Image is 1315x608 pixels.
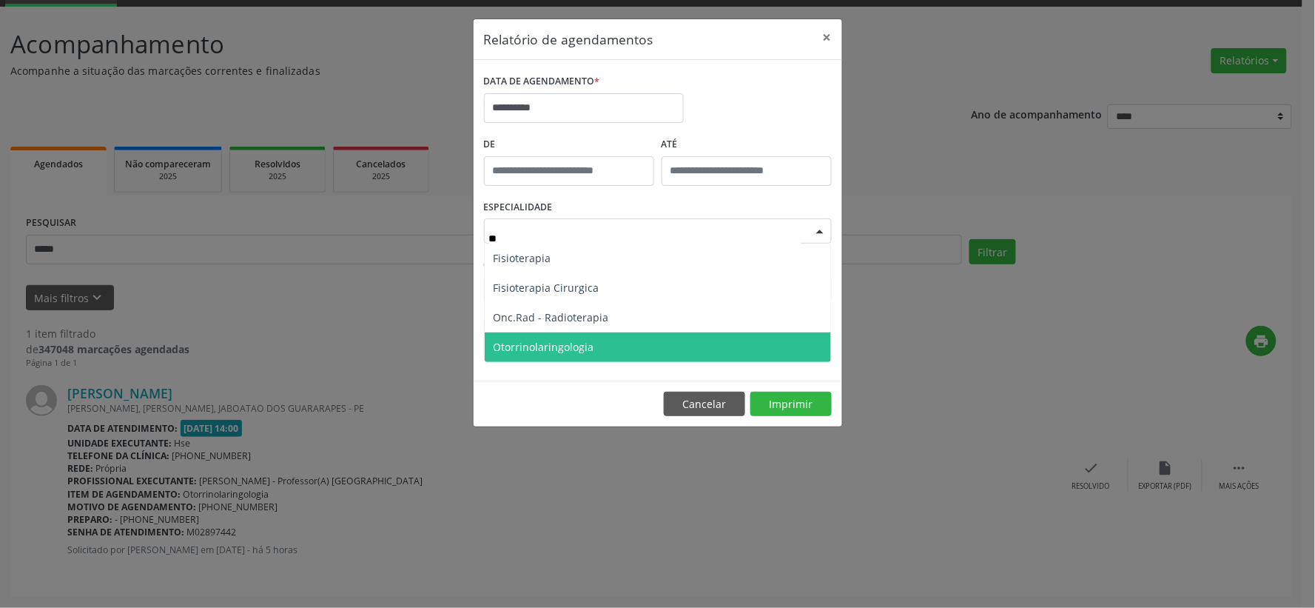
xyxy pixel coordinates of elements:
label: De [484,133,654,156]
button: Close [813,19,842,56]
span: Otorrinolaringologia [494,340,594,354]
h5: Relatório de agendamentos [484,30,653,49]
span: Onc.Rad - Radioterapia [494,310,609,324]
button: Imprimir [750,392,832,417]
button: Cancelar [664,392,745,417]
label: ATÉ [662,133,832,156]
span: Fisioterapia [494,251,551,265]
label: ESPECIALIDADE [484,196,553,219]
span: Fisioterapia Cirurgica [494,281,599,295]
label: DATA DE AGENDAMENTO [484,70,600,93]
